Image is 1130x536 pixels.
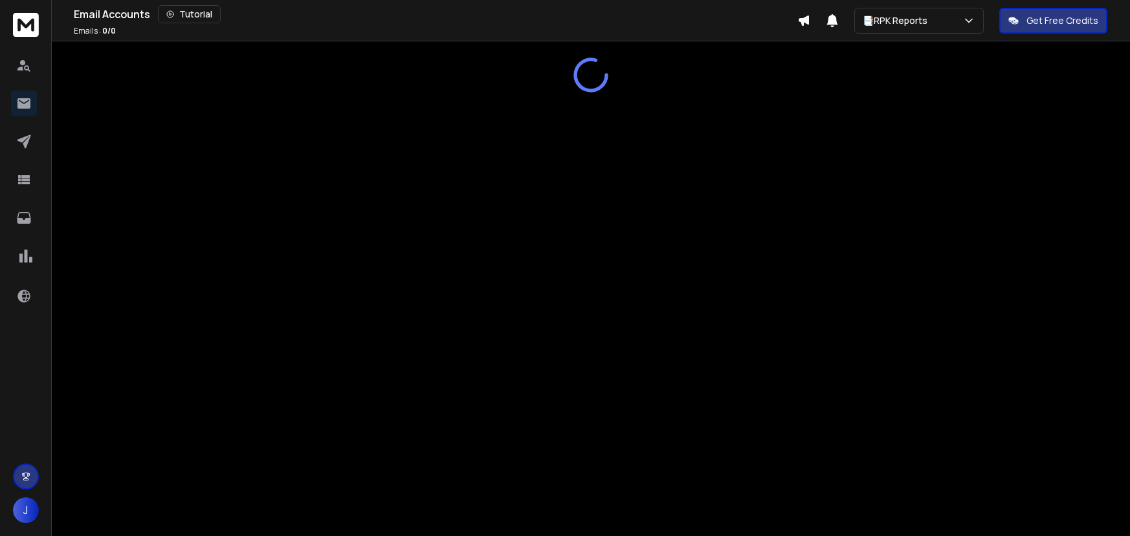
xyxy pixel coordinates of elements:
button: Get Free Credits [999,8,1107,34]
button: Tutorial [158,5,221,23]
div: Email Accounts [74,5,797,23]
span: 0 / 0 [102,25,116,36]
p: Emails : [74,26,116,36]
button: J [13,497,39,523]
p: 📑RPK Reports [863,14,933,27]
p: Get Free Credits [1026,14,1098,27]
